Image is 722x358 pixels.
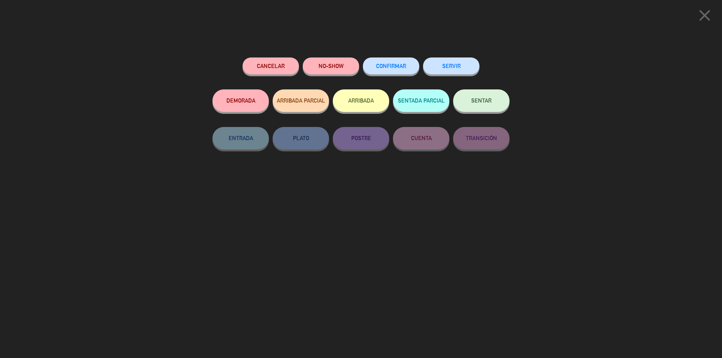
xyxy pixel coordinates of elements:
[376,63,406,69] span: CONFIRMAR
[273,127,329,150] button: PLATO
[243,57,299,74] button: Cancelar
[423,57,479,74] button: SERVIR
[277,97,325,104] span: ARRIBADA PARCIAL
[212,127,269,150] button: ENTRADA
[333,89,389,112] button: ARRIBADA
[393,89,449,112] button: SENTADA PARCIAL
[471,97,491,104] span: SENTAR
[453,127,510,150] button: TRANSICIÓN
[363,57,419,74] button: CONFIRMAR
[693,6,716,28] button: close
[333,127,389,150] button: POSTRE
[212,89,269,112] button: DEMORADA
[695,6,714,25] i: close
[273,89,329,112] button: ARRIBADA PARCIAL
[303,57,359,74] button: NO-SHOW
[393,127,449,150] button: CUENTA
[453,89,510,112] button: SENTAR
